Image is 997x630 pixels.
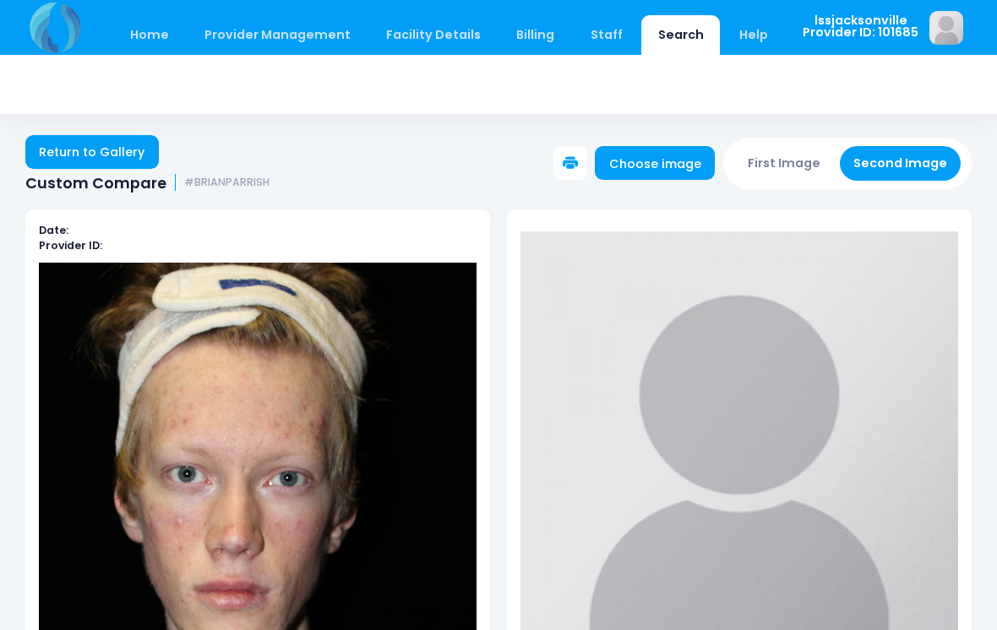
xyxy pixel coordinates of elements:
[574,15,639,55] a: Staff
[641,15,720,55] a: Search
[840,146,962,181] button: Second Image
[25,135,159,169] a: Return to Gallery
[39,223,68,237] b: Date:
[39,238,102,253] b: Provider ID:
[370,15,498,55] a: Facility Details
[188,15,367,55] a: Provider Management
[113,15,185,55] a: Home
[734,146,835,181] button: First Image
[929,11,963,45] img: image
[500,15,571,55] a: Billing
[595,146,715,180] a: Choose image
[723,15,785,55] a: Help
[25,174,166,192] span: Custom Compare
[803,14,918,39] span: lssjacksonville Provider ID: 101685
[184,177,270,189] small: #BRIANPARRISH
